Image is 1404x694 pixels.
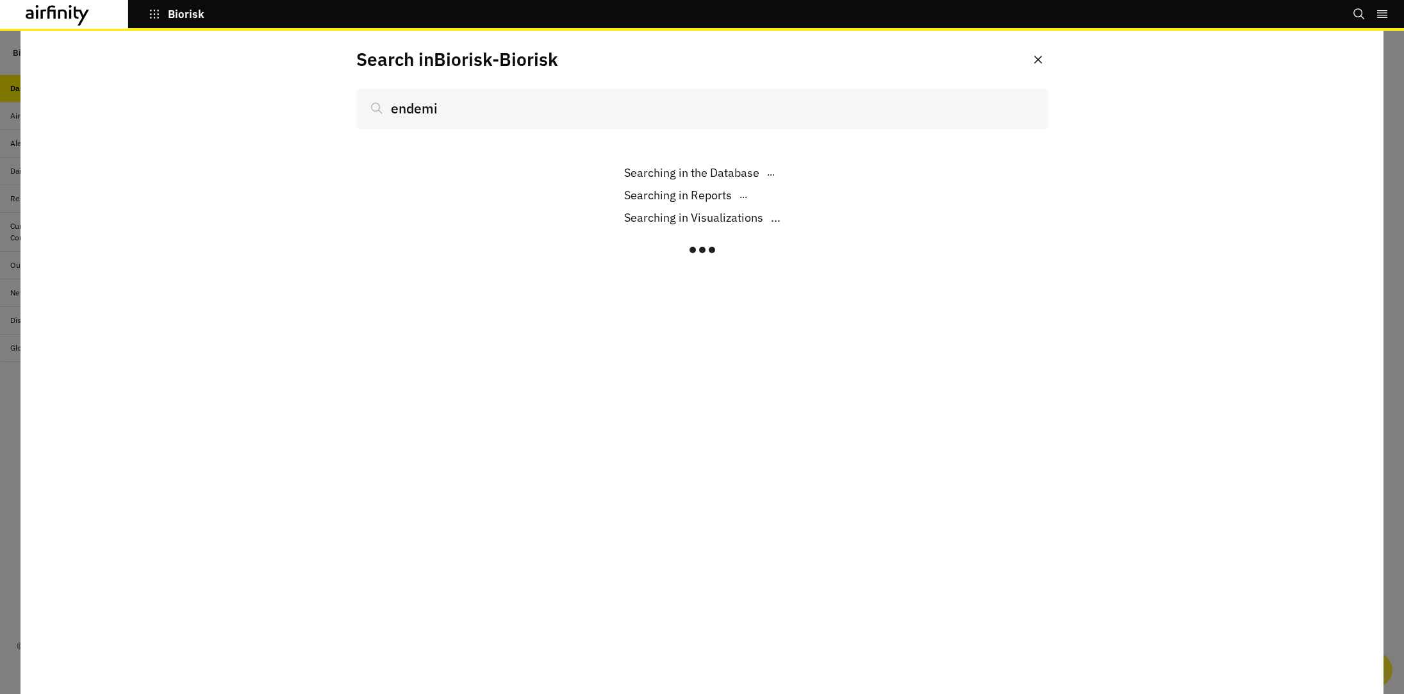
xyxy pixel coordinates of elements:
[624,209,780,226] div: ...
[624,164,775,181] div: ...
[1028,49,1048,70] button: Close
[356,46,558,73] p: Search in Biorisk - Biorisk
[1353,3,1366,25] button: Search
[168,8,204,20] p: Biorisk
[149,3,204,25] button: Biorisk
[624,209,763,226] p: Searching in Visualizations
[624,186,732,204] p: Searching in Reports
[356,88,1048,128] input: Search...
[624,186,747,204] div: ...
[624,164,759,181] p: Searching in the Database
